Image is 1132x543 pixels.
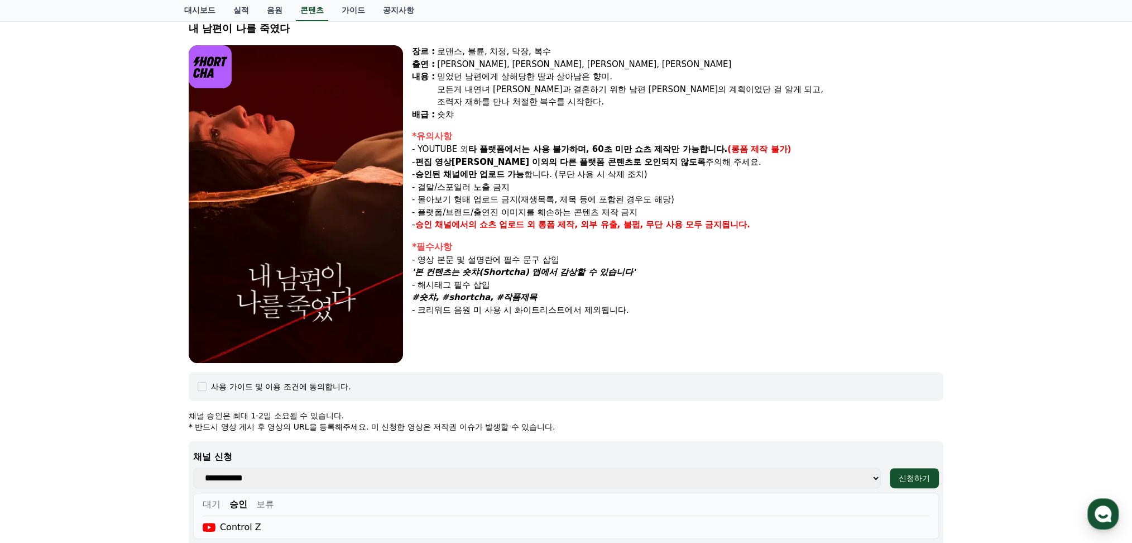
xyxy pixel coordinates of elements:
[203,498,220,511] button: 대기
[144,354,214,382] a: 설정
[412,70,435,108] div: 내용 :
[102,371,116,380] span: 대화
[415,157,557,167] strong: 편집 영상[PERSON_NAME] 이외의
[3,354,74,382] a: 홈
[412,304,943,317] p: - 크리워드 음원 미 사용 시 화이트리스트에서 제외됩니다.
[412,168,943,181] p: - 합니다. (무단 사용 시 삭제 조치)
[437,108,943,121] div: 숏챠
[412,279,943,292] p: - 해시태그 필수 삽입
[415,220,535,230] strong: 승인 채널에서의 쇼츠 업로드 외
[35,371,42,380] span: 홈
[189,410,943,421] p: 채널 승인은 최대 1-2일 소요될 수 있습니다.
[189,45,232,88] img: logo
[74,354,144,382] a: 대화
[189,421,943,432] p: * 반드시 영상 게시 후 영상의 URL을 등록해주세요. 미 신청한 영상은 저작권 이슈가 발생할 수 있습니다.
[437,58,943,71] div: [PERSON_NAME], [PERSON_NAME], [PERSON_NAME], [PERSON_NAME]
[899,473,930,484] div: 신청하기
[468,144,727,154] strong: 타 플랫폼에서는 사용 불가하며, 60초 미만 쇼츠 제작만 가능합니다.
[412,267,635,277] em: '본 컨텐츠는 숏챠(Shortcha) 앱에서 감상할 수 있습니다'
[412,181,943,194] p: - 결말/스포일러 노출 금지
[415,169,524,179] strong: 승인된 채널에만 업로드 가능
[193,450,939,464] p: 채널 신청
[437,45,943,58] div: 로맨스, 불륜, 치정, 막장, 복수
[437,96,943,108] div: 조력자 재하를 만나 처절한 복수를 시작한다.
[412,108,435,121] div: 배급 :
[412,254,943,266] p: - 영상 본문 및 설명란에 필수 문구 삽입
[229,498,247,511] button: 승인
[727,144,791,154] strong: (롱폼 제작 불가)
[189,21,943,36] div: 내 남편이 나를 죽였다
[172,371,186,380] span: 설정
[412,292,537,302] em: #숏챠, #shortcha, #작품제목
[189,45,403,363] img: video
[256,498,274,511] button: 보류
[560,157,706,167] strong: 다른 플랫폼 콘텐츠로 오인되지 않도록
[211,381,351,392] div: 사용 가이드 및 이용 조건에 동의합니다.
[412,240,943,254] div: *필수사항
[412,156,943,169] p: - 주의해 주세요.
[538,220,750,230] strong: 롱폼 제작, 외부 유출, 불펌, 무단 사용 모두 금지됩니다.
[412,45,435,58] div: 장르 :
[412,193,943,206] p: - 몰아보기 형태 업로드 금지(재생목록, 제목 등에 포함된 경우도 해당)
[412,130,943,143] div: *유의사항
[203,521,261,534] div: Control Z
[412,143,943,156] p: - YOUTUBE 외
[437,70,943,83] div: 믿었던 남편에게 살해당한 딸과 살아남은 향미.
[437,83,943,96] div: 모든게 내연녀 [PERSON_NAME]과 결혼하기 위한 남편 [PERSON_NAME]의 계획이었단 걸 알게 되고,
[412,218,943,231] p: -
[890,468,939,488] button: 신청하기
[412,58,435,71] div: 출연 :
[412,206,943,219] p: - 플랫폼/브랜드/출연진 이미지를 훼손하는 콘텐츠 제작 금지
